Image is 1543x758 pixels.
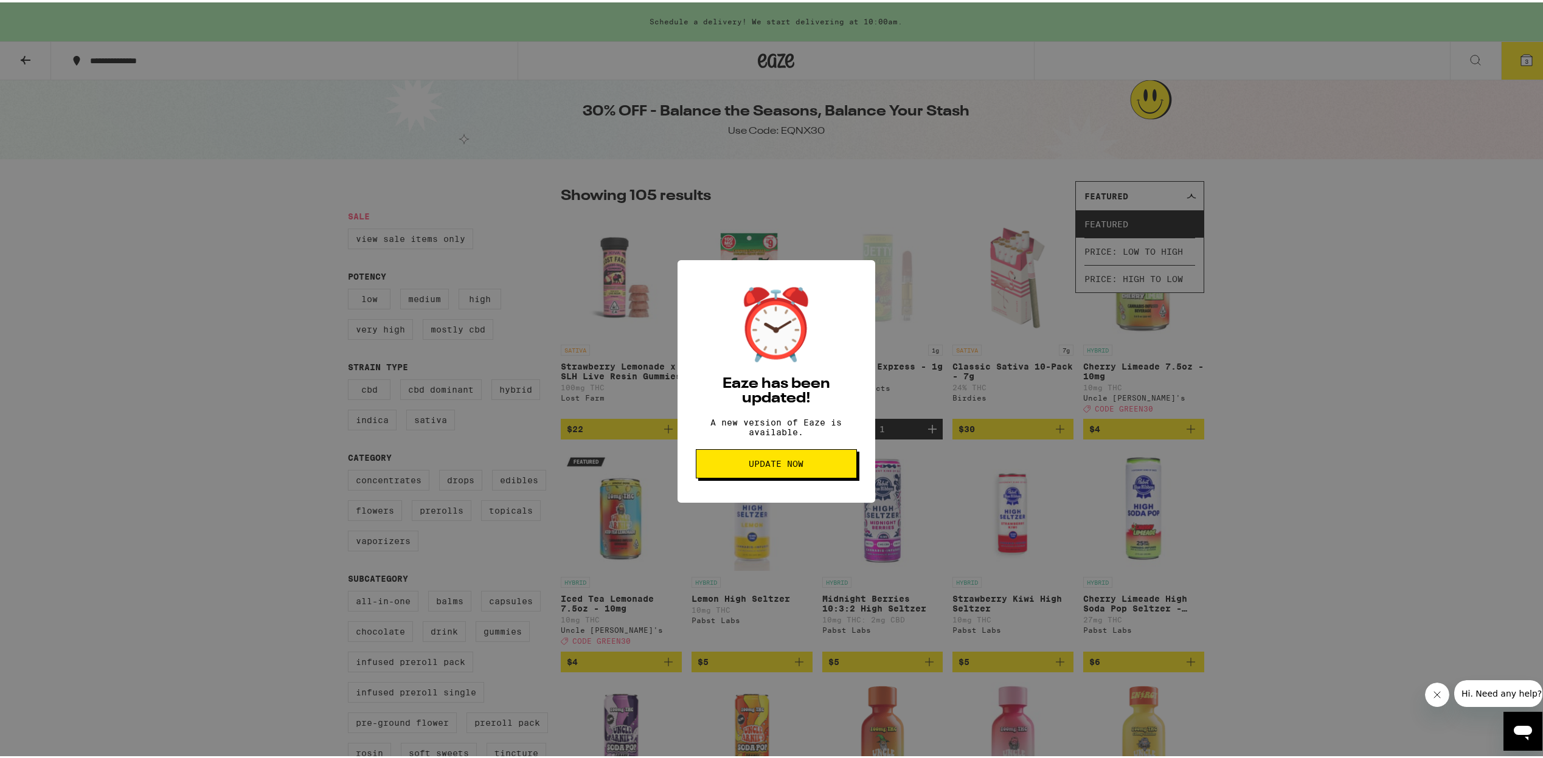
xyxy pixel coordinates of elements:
[1425,680,1449,705] iframe: Close message
[733,282,819,362] div: ⏰
[1503,709,1542,748] iframe: Button to launch messaging window
[696,374,857,404] h2: Eaze has been updated!
[1454,678,1542,705] iframe: Message from company
[749,457,803,466] span: Update Now
[696,447,857,476] button: Update Now
[696,415,857,435] p: A new version of Eaze is available.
